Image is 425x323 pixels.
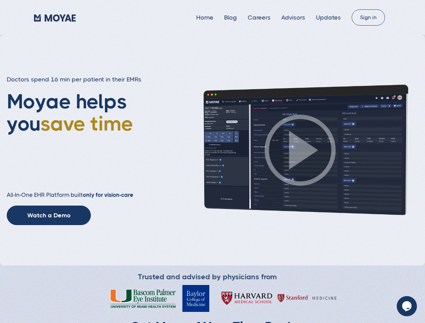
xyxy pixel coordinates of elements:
strong: only for vision-care [83,191,133,198]
a: Updates [316,14,341,21]
a: Sign in [352,9,385,26]
h3: Doctors spend 16 min per patient in their EMRs [7,75,167,84]
div: Trusted and advised by physicians from [138,272,277,282]
h2: All-In-One EHR Platform built [7,191,167,199]
a: home [34,12,76,23]
a: Home [196,14,213,21]
img: Patient history screenshot [183,84,418,216]
a: Blog [224,14,237,21]
img: Harvard Medical School [216,288,278,309]
a: Careers [248,14,271,21]
img: Moyae Logo [34,14,76,21]
img: Bascom Palmer Eye Institute University of Miami Health System Logo [110,289,176,308]
h1: Moyae helps you [7,91,167,178]
a: Watch a Demo [7,206,91,225]
img: Harvard Medical School [277,288,338,309]
iframe: chat widget [397,296,418,316]
a: Advisors [281,14,305,21]
img: Baylor College of Medicine Logo [182,285,209,312]
span: save time [40,112,133,135]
